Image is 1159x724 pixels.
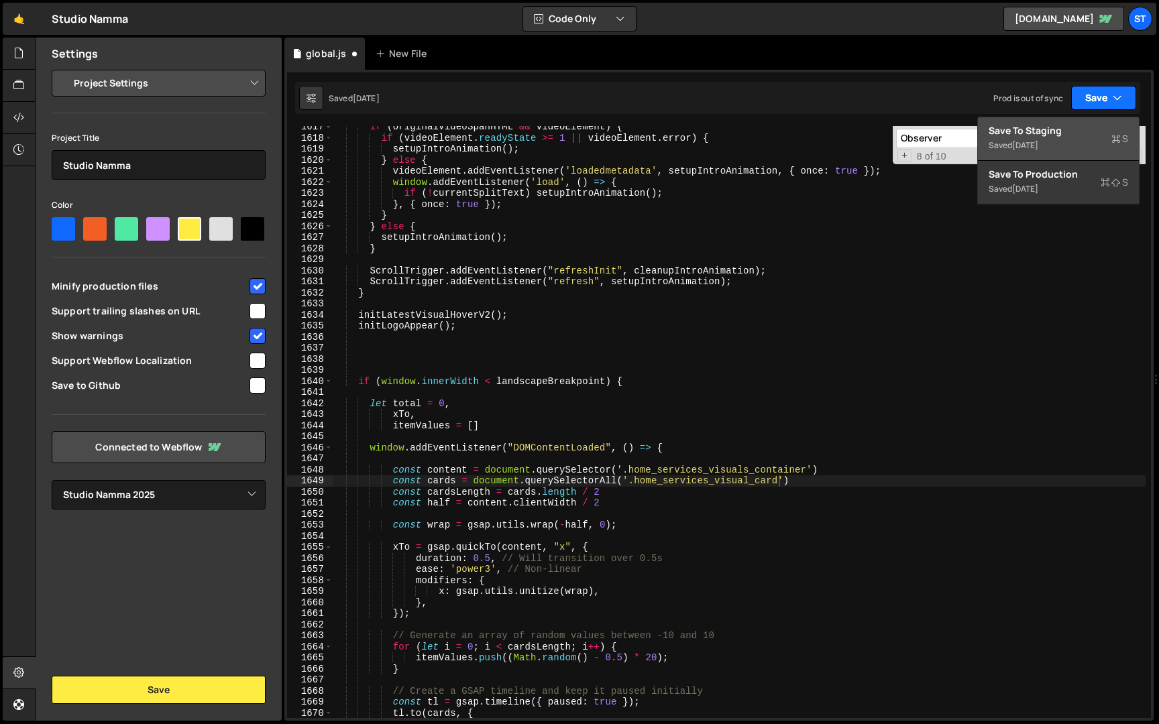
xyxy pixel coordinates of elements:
[287,575,333,587] div: 1658
[1071,86,1136,110] button: Save
[52,150,266,180] input: Project name
[523,7,636,31] button: Code Only
[52,354,247,367] span: Support Webflow Localization
[978,117,1139,161] button: Save to StagingS Saved[DATE]
[52,198,73,212] label: Color
[287,697,333,708] div: 1669
[287,652,333,664] div: 1665
[978,161,1139,204] button: Save to ProductionS Saved[DATE]
[287,664,333,675] div: 1666
[287,630,333,642] div: 1663
[989,137,1128,154] div: Saved
[287,453,333,465] div: 1647
[287,642,333,653] div: 1664
[353,93,380,104] div: [DATE]
[287,409,333,420] div: 1643
[287,166,333,177] div: 1621
[287,542,333,553] div: 1655
[287,376,333,387] div: 1640
[897,149,912,162] span: Toggle Replace mode
[287,553,333,564] div: 1656
[1101,176,1128,189] span: S
[287,365,333,376] div: 1639
[287,708,333,719] div: 1670
[989,124,1128,137] div: Save to Staging
[287,674,333,686] div: 1667
[287,398,333,410] div: 1642
[287,188,333,199] div: 1623
[287,686,333,697] div: 1668
[287,265,333,277] div: 1630
[287,387,333,398] div: 1641
[896,129,1064,148] input: Search for
[52,131,99,145] label: Project Title
[52,304,247,318] span: Support trailing slashes on URL
[52,676,266,704] button: Save
[287,564,333,575] div: 1657
[52,280,247,293] span: Minify production files
[287,531,333,542] div: 1654
[1111,132,1128,145] span: S
[287,354,333,365] div: 1638
[287,597,333,609] div: 1660
[287,199,333,210] div: 1624
[287,343,333,354] div: 1637
[287,487,333,498] div: 1650
[287,520,333,531] div: 1653
[52,431,266,463] a: Connected to Webflow
[287,310,333,321] div: 1634
[306,47,346,60] div: global.js
[52,379,247,392] span: Save to Github
[287,177,333,188] div: 1622
[287,298,333,310] div: 1633
[287,121,333,133] div: 1617
[989,181,1128,197] div: Saved
[3,3,36,35] a: 🤙
[287,288,333,299] div: 1632
[989,168,1128,181] div: Save to Production
[287,143,333,155] div: 1619
[287,221,333,233] div: 1626
[287,155,333,166] div: 1620
[287,442,333,454] div: 1646
[993,93,1063,104] div: Prod is out of sync
[287,420,333,432] div: 1644
[1128,7,1152,31] a: St
[287,497,333,509] div: 1651
[287,320,333,332] div: 1635
[287,586,333,597] div: 1659
[287,243,333,255] div: 1628
[912,151,952,162] span: 8 of 10
[1003,7,1124,31] a: [DOMAIN_NAME]
[1012,139,1038,151] div: [DATE]
[287,619,333,631] div: 1662
[287,465,333,476] div: 1648
[52,46,98,61] h2: Settings
[287,509,333,520] div: 1652
[287,133,333,144] div: 1618
[376,47,432,60] div: New File
[287,475,333,487] div: 1649
[287,210,333,221] div: 1625
[52,11,128,27] div: Studio Namma
[287,254,333,265] div: 1629
[287,232,333,243] div: 1627
[287,332,333,343] div: 1636
[287,276,333,288] div: 1631
[52,329,247,343] span: Show warnings
[287,431,333,442] div: 1645
[287,608,333,619] div: 1661
[1012,183,1038,194] div: [DATE]
[329,93,380,104] div: Saved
